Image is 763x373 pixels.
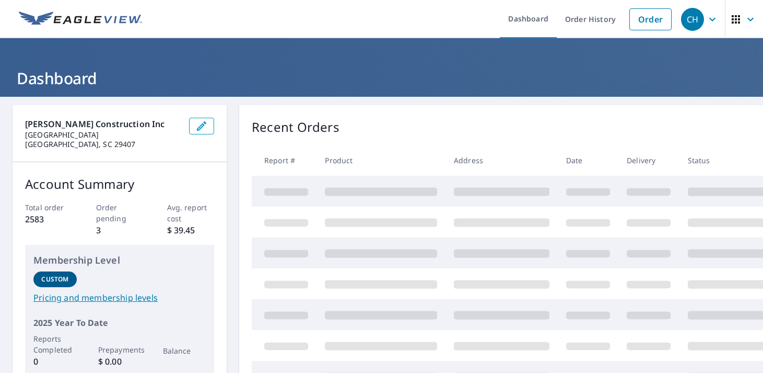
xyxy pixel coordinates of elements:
[41,275,68,284] p: Custom
[96,202,144,224] p: Order pending
[167,202,215,224] p: Avg. report cost
[558,145,618,176] th: Date
[618,145,679,176] th: Delivery
[13,67,750,89] h1: Dashboard
[163,345,206,356] p: Balance
[167,224,215,236] p: $ 39.45
[252,145,316,176] th: Report #
[681,8,704,31] div: CH
[25,140,181,149] p: [GEOGRAPHIC_DATA], SC 29407
[33,291,206,304] a: Pricing and membership levels
[96,224,144,236] p: 3
[629,8,672,30] a: Order
[19,12,142,27] img: EV Logo
[33,355,77,368] p: 0
[98,355,142,368] p: $ 0.00
[33,333,77,355] p: Reports Completed
[252,118,339,137] p: Recent Orders
[25,130,181,140] p: [GEOGRAPHIC_DATA]
[25,118,181,130] p: [PERSON_NAME] Construction Inc
[25,175,214,194] p: Account Summary
[445,145,558,176] th: Address
[98,344,142,355] p: Prepayments
[33,317,206,329] p: 2025 Year To Date
[25,213,73,225] p: 2583
[316,145,445,176] th: Product
[25,202,73,213] p: Total order
[33,253,206,267] p: Membership Level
